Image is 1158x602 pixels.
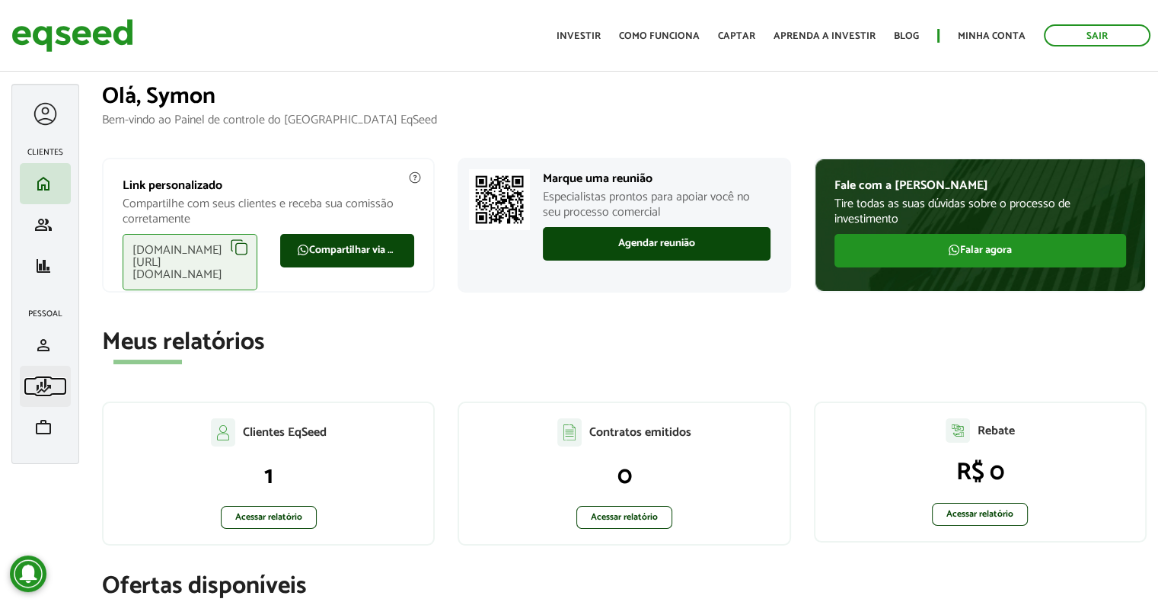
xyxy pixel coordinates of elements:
[932,503,1028,526] a: Acessar relatório
[20,148,71,157] h2: Clientes
[20,204,71,245] li: Investimento assistido
[20,366,71,407] li: Minha simulação
[221,506,317,529] a: Acessar relatório
[123,197,414,226] p: Compartilhe com seus clientes e receba sua comissão corretamente
[34,377,53,395] span: finance_mode
[211,418,235,446] img: agent-clientes.svg
[24,377,67,395] a: finance_mode
[557,418,582,447] img: agent-contratos.svg
[576,506,672,529] a: Acessar relatório
[280,234,415,267] a: Compartilhar via WhatsApp
[34,216,53,234] span: group
[958,31,1026,41] a: Minha conta
[20,309,71,319] h2: Pessoal
[34,336,53,354] span: person
[718,31,755,41] a: Captar
[102,329,1147,356] h2: Meus relatórios
[31,100,59,128] a: Expandir menu
[24,175,67,193] a: home
[543,227,770,261] a: Agendar reunião
[297,244,309,256] img: FaWhatsapp.svg
[20,325,71,366] li: Meu perfil
[557,31,601,41] a: Investir
[24,336,67,354] a: person
[24,418,67,437] a: work
[589,425,691,440] p: Contratos emitidos
[834,178,1126,193] p: Fale com a [PERSON_NAME]
[946,418,970,443] img: agent-relatorio.svg
[619,31,700,41] a: Como funciona
[469,169,530,230] img: Marcar reunião com consultor
[102,113,1147,127] p: Bem-vindo ao Painel de controle do [GEOGRAPHIC_DATA] EqSeed
[11,15,133,56] img: EqSeed
[34,418,53,437] span: work
[123,178,414,193] p: Link personalizado
[24,257,67,275] a: finance
[123,234,257,290] div: [DOMAIN_NAME][URL][DOMAIN_NAME]
[102,84,1147,109] h1: Olá, Symon
[774,31,876,41] a: Aprenda a investir
[543,171,770,186] p: Marque uma reunião
[34,257,53,275] span: finance
[978,424,1015,438] p: Rebate
[948,244,960,256] img: FaWhatsapp.svg
[20,407,71,448] li: Meu portfólio
[894,31,919,41] a: Blog
[408,171,422,184] img: agent-meulink-info2.svg
[474,462,774,491] p: 0
[834,197,1126,226] p: Tire todas as suas dúvidas sobre o processo de investimento
[20,163,71,204] li: Início
[34,175,53,193] span: home
[834,234,1126,267] a: Falar agora
[20,245,71,287] li: Meus relatórios
[119,462,418,491] p: 1
[102,573,1147,600] h2: Ofertas disponíveis
[543,190,770,219] p: Especialistas prontos para apoiar você no seu processo comercial
[24,216,67,234] a: group
[831,458,1130,487] p: R$ 0
[243,425,327,440] p: Clientes EqSeed
[1044,24,1150,46] a: Sair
